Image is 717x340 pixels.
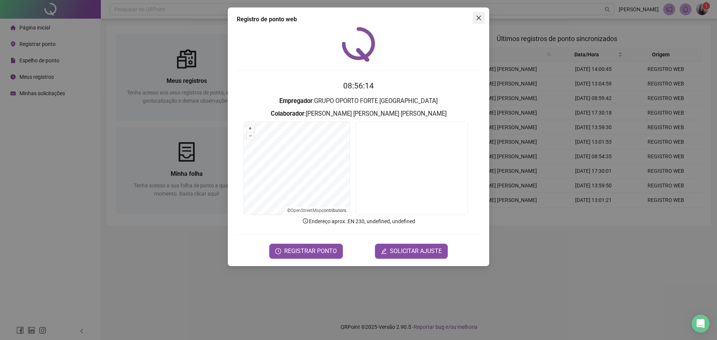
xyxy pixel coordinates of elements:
[390,247,442,256] span: SOLICITAR AJUSTE
[279,97,313,105] strong: Empregador
[342,27,375,62] img: QRPoint
[284,247,337,256] span: REGISTRAR PONTO
[237,109,480,119] h3: : [PERSON_NAME] [PERSON_NAME] [PERSON_NAME]
[375,244,448,259] button: editSOLICITAR AJUSTE
[381,248,387,254] span: edit
[476,15,482,21] span: close
[247,132,254,140] button: –
[237,217,480,225] p: Endereço aprox. : EN 230, undefined, undefined
[237,15,480,24] div: Registro de ponto web
[473,12,485,24] button: Close
[343,81,374,90] time: 08:56:14
[269,244,343,259] button: REGISTRAR PONTO
[692,315,710,333] div: Open Intercom Messenger
[247,125,254,132] button: +
[302,218,309,224] span: info-circle
[271,110,304,117] strong: Colaborador
[291,208,322,213] a: OpenStreetMap
[275,248,281,254] span: clock-circle
[237,96,480,106] h3: : GRUPO OPORTO FORTE [GEOGRAPHIC_DATA]
[287,208,347,213] li: © contributors.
